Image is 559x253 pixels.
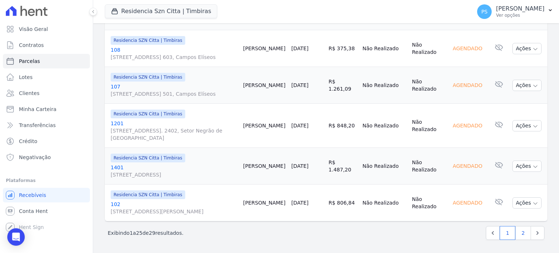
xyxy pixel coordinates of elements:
span: Residencia SZN Citta | Timbiras [111,154,185,162]
span: [STREET_ADDRESS][PERSON_NAME] [111,208,237,215]
span: Clientes [19,90,39,97]
div: Agendado [450,80,485,90]
a: [DATE] [291,46,308,51]
td: Não Realizado [409,30,447,67]
td: R$ 848,20 [326,104,360,148]
span: Visão Geral [19,25,48,33]
td: Não Realizado [360,30,409,67]
span: 1 [130,230,133,236]
a: Parcelas [3,54,90,68]
td: R$ 375,38 [326,30,360,67]
a: 1201[STREET_ADDRESS]. 2402, Setor Negrão de [GEOGRAPHIC_DATA] [111,120,237,142]
td: Não Realizado [360,185,409,221]
td: Não Realizado [360,104,409,148]
td: Não Realizado [360,148,409,185]
div: Plataformas [6,176,87,185]
a: Crédito [3,134,90,149]
button: Ações [512,120,542,131]
a: [DATE] [291,200,308,206]
button: Ações [512,197,542,209]
div: Agendado [450,120,485,131]
td: R$ 1.487,20 [326,148,360,185]
td: Não Realizado [409,104,447,148]
td: [PERSON_NAME] [240,185,288,221]
td: Não Realizado [409,185,447,221]
button: PS [PERSON_NAME] Ver opções [471,1,559,22]
td: [PERSON_NAME] [240,104,288,148]
td: [PERSON_NAME] [240,67,288,104]
span: Residencia SZN Citta | Timbiras [111,36,185,45]
span: Residencia SZN Citta | Timbiras [111,73,185,82]
a: Next [531,226,544,240]
div: Open Intercom Messenger [7,228,25,246]
a: Previous [486,226,500,240]
a: Minha Carteira [3,102,90,116]
td: [PERSON_NAME] [240,30,288,67]
span: Residencia SZN Citta | Timbiras [111,190,185,199]
a: Negativação [3,150,90,165]
a: [DATE] [291,123,308,129]
span: Residencia SZN Citta | Timbiras [111,110,185,118]
a: Contratos [3,38,90,52]
a: Visão Geral [3,22,90,36]
button: Ações [512,161,542,172]
p: Exibindo a de resultados. [108,229,183,237]
span: Parcelas [19,58,40,65]
a: Clientes [3,86,90,100]
span: Lotes [19,74,33,81]
span: Contratos [19,41,44,49]
div: Agendado [450,161,485,171]
span: Crédito [19,138,37,145]
a: 102[STREET_ADDRESS][PERSON_NAME] [111,201,237,215]
a: 1401[STREET_ADDRESS] [111,164,237,178]
a: Lotes [3,70,90,84]
span: Minha Carteira [19,106,56,113]
a: 2 [515,226,531,240]
a: Transferências [3,118,90,133]
a: Conta Hent [3,204,90,218]
td: Não Realizado [409,148,447,185]
div: Agendado [450,198,485,208]
span: [STREET_ADDRESS]. 2402, Setor Negrão de [GEOGRAPHIC_DATA] [111,127,237,142]
span: [STREET_ADDRESS] 603, Campos Elíseos [111,54,237,61]
td: R$ 806,84 [326,185,360,221]
span: [STREET_ADDRESS] 501, Campos Elíseos [111,90,237,98]
td: Não Realizado [360,67,409,104]
td: Não Realizado [409,67,447,104]
a: [DATE] [291,82,308,88]
td: [PERSON_NAME] [240,148,288,185]
span: [STREET_ADDRESS] [111,171,237,178]
span: Negativação [19,154,51,161]
button: Ações [512,80,542,91]
span: PS [481,9,487,14]
button: Residencia Szn Citta | Timbiras [105,4,217,18]
a: 107[STREET_ADDRESS] 501, Campos Elíseos [111,83,237,98]
span: 29 [149,230,155,236]
div: Agendado [450,43,485,54]
a: 1 [500,226,515,240]
a: [DATE] [291,163,308,169]
span: Transferências [19,122,56,129]
a: Recebíveis [3,188,90,202]
button: Ações [512,43,542,54]
p: [PERSON_NAME] [496,5,544,12]
p: Ver opções [496,12,544,18]
span: Conta Hent [19,207,48,215]
a: 108[STREET_ADDRESS] 603, Campos Elíseos [111,46,237,61]
span: Recebíveis [19,191,46,199]
span: 25 [136,230,143,236]
td: R$ 1.261,09 [326,67,360,104]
